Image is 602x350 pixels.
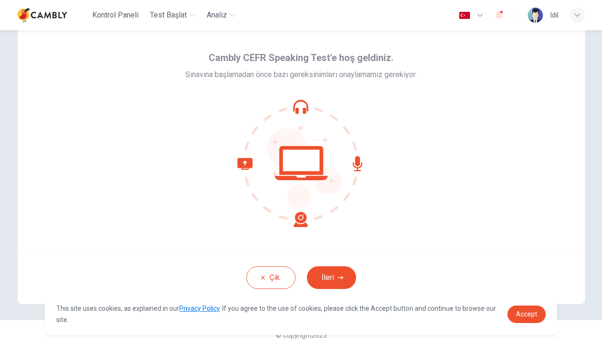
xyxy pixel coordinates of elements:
a: Privacy Policy [179,305,219,312]
a: dismiss cookie message [507,306,546,323]
span: Sınavına başlamadan önce bazı gereksinimleri onaylamamız gerekiyor. [185,69,417,80]
button: Test Başlat [146,7,199,24]
span: Test Başlat [150,9,187,21]
button: Çık [246,266,296,289]
img: tr [459,12,471,19]
span: © Copyright 2025 [276,332,327,339]
span: This site uses cookies, as explained in our . If you agree to the use of cookies, please click th... [56,305,496,324]
span: Kontrol Paneli [92,9,139,21]
div: cookieconsent [45,293,557,335]
span: Cambly CEFR Speaking Test'e hoş geldiniz. [209,50,393,65]
button: Analiz [203,7,239,24]
img: Cambly logo [17,6,67,25]
span: Accept [516,310,537,318]
span: Analiz [207,9,227,21]
img: Profile picture [528,8,543,23]
button: İleri [307,266,356,289]
button: Kontrol Paneli [88,7,142,24]
div: Idil [550,9,558,21]
a: Cambly logo [17,6,89,25]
